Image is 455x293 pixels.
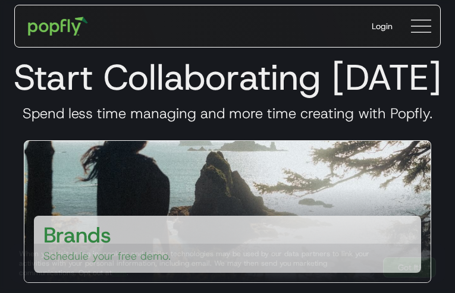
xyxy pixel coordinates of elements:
h3: Spend less time managing and more time creating with Popfly. [10,105,445,122]
a: here [112,268,127,278]
h3: Brands [43,220,111,249]
a: Got It! [383,257,436,278]
div: When you visit or log in, cookies and similar technologies may be used by our data partners to li... [19,249,374,278]
a: Login [362,11,402,42]
div: Login [372,20,393,32]
h1: Start Collaborating [DATE] [10,56,445,99]
a: home [20,8,96,44]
